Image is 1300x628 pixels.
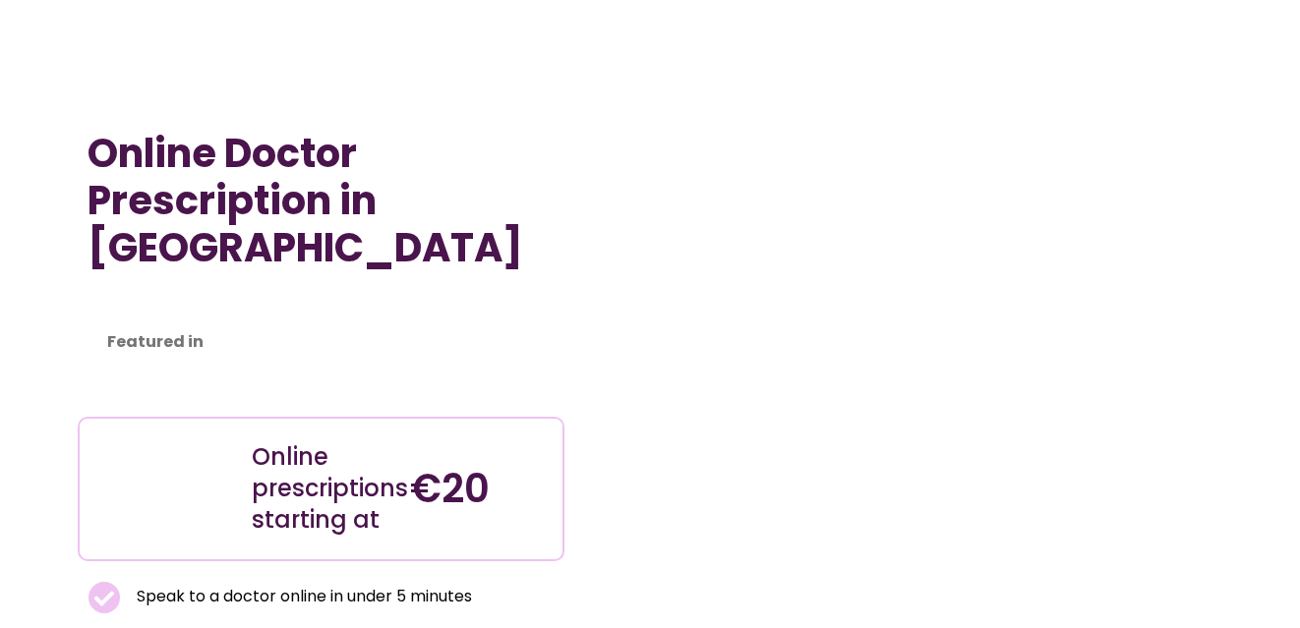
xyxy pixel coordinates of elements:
span: Speak to a doctor online in under 5 minutes [132,583,472,610]
h1: Online Doctor Prescription in [GEOGRAPHIC_DATA] [88,130,554,271]
div: Online prescriptions starting at [252,441,389,536]
iframe: Customer reviews powered by Trustpilot [88,314,554,338]
h4: €20 [410,465,548,512]
img: Illustration depicting a young woman in a casual outfit, engaged with her smartphone. She has a p... [108,433,218,543]
strong: Featured in [107,330,204,353]
iframe: Customer reviews powered by Trustpilot [88,291,383,314]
